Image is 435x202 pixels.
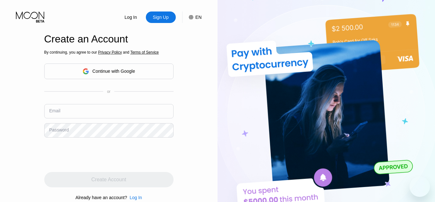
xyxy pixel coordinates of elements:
div: Sign Up [152,14,169,20]
div: EN [196,15,202,20]
span: Terms of Service [130,50,159,55]
div: Create an Account [44,33,174,45]
div: Password [49,127,69,132]
div: Log In [124,14,138,20]
div: EN [182,11,202,23]
div: or [107,89,111,94]
span: Privacy Policy [98,50,122,55]
div: Email [49,108,61,113]
iframe: reCAPTCHA [44,142,141,167]
div: Log In [116,11,146,23]
div: Already have an account? [75,195,127,200]
div: Sign Up [146,11,176,23]
div: Log In [130,195,142,200]
div: Continue with Google [44,64,174,79]
div: By continuing, you agree to our [44,50,174,55]
div: Continue with Google [92,69,135,74]
div: Log In [127,195,142,200]
span: and [122,50,131,55]
iframe: Button to launch messaging window [410,176,430,197]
